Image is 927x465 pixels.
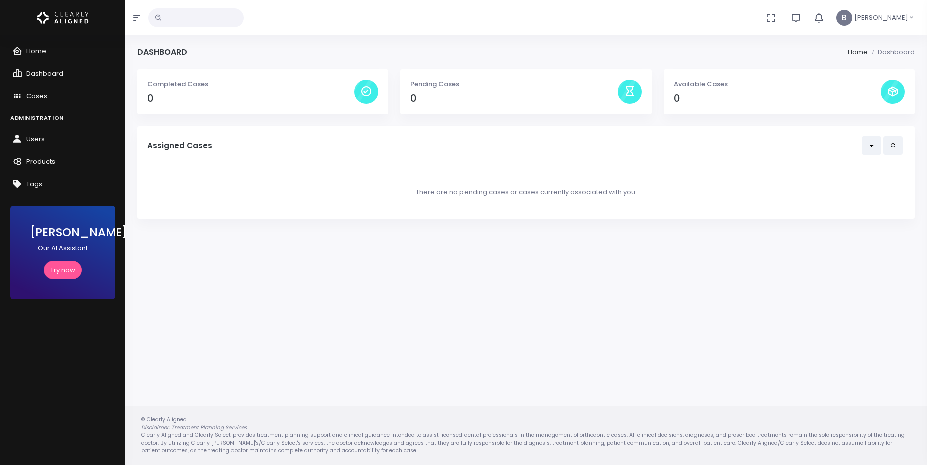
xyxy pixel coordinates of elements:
[854,13,908,23] span: [PERSON_NAME]
[30,226,95,239] h3: [PERSON_NAME]
[137,47,187,57] h4: Dashboard
[26,91,47,101] span: Cases
[147,93,354,104] h4: 0
[26,46,46,56] span: Home
[141,424,247,431] em: Disclaimer: Treatment Planning Services
[848,47,868,57] li: Home
[131,416,921,455] div: © Clearly Aligned Clearly Aligned and Clearly Select provides treatment planning support and clin...
[868,47,915,57] li: Dashboard
[30,243,95,253] p: Our AI Assistant
[26,157,55,166] span: Products
[26,134,45,144] span: Users
[44,261,82,279] a: Try now
[410,93,617,104] h4: 0
[26,179,42,189] span: Tags
[26,69,63,78] span: Dashboard
[674,93,881,104] h4: 0
[147,175,905,209] div: There are no pending cases or cases currently associated with you.
[147,79,354,89] p: Completed Cases
[147,141,862,150] h5: Assigned Cases
[674,79,881,89] p: Available Cases
[37,7,89,28] img: Logo Horizontal
[836,10,852,26] span: B
[410,79,617,89] p: Pending Cases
